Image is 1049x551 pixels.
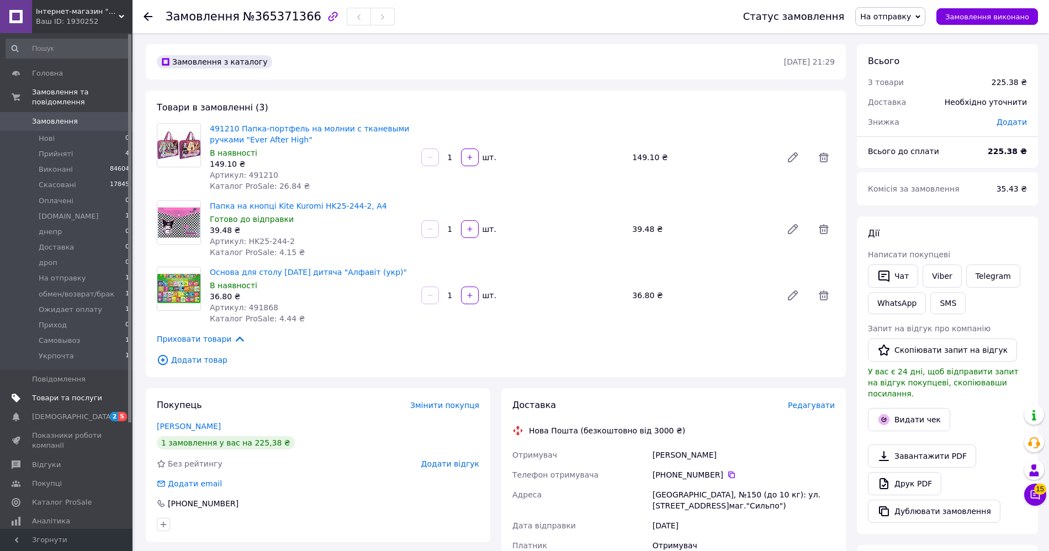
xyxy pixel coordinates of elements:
div: Додати email [156,478,223,489]
span: Укрпочта [39,351,74,361]
span: Покупець [157,400,202,410]
a: Редагувати [782,218,804,240]
span: Додати [997,118,1027,126]
span: Знижка [868,118,899,126]
span: Повідомлення [32,374,86,384]
button: Чат [868,264,918,288]
span: 1 [125,273,129,283]
span: Видалити [813,146,835,168]
a: Viber [923,264,961,288]
span: Змінити покупця [410,401,479,410]
span: Аналітика [32,516,70,526]
div: 39.48 ₴ [628,221,777,237]
a: Редагувати [782,284,804,306]
span: Додати відгук [421,459,479,468]
div: Нова Пошта (безкоштовно від 3000 ₴) [526,425,688,436]
span: Артикул: 491868 [210,303,278,312]
span: Комісія за замовлення [868,184,960,193]
button: Скопіювати запит на відгук [868,338,1017,362]
span: Товари в замовленні (3) [157,102,268,113]
div: шт. [480,224,497,235]
span: В наявності [210,149,257,157]
span: Замовлення [32,116,78,126]
span: Замовлення виконано [945,13,1029,21]
span: Всього до сплати [868,147,939,156]
span: обмен/возврат/брак [39,289,114,299]
span: Доставка [39,242,74,252]
span: 1 [125,305,129,315]
time: [DATE] 21:29 [784,57,835,66]
span: 1 [125,289,129,299]
div: [PERSON_NAME] [650,445,837,465]
span: Показники роботи компанії [32,431,102,451]
a: Папка на кнопці Kite Kuromi HK25-244-2, А4 [210,202,387,210]
button: SMS [930,292,966,314]
a: 491210 Папка-портфель на молнии с тканевыми ручками "Ever After High" [210,124,409,144]
span: Всього [868,56,899,66]
span: 1 [125,211,129,221]
span: Доставка [512,400,556,410]
span: 2 [110,412,119,421]
span: Написати покупцеві [868,250,950,259]
span: Каталог ProSale [32,497,92,507]
span: 15 [1034,484,1046,495]
span: 17845 [110,180,129,190]
span: [DOMAIN_NAME] [39,211,99,221]
a: Редагувати [782,146,804,168]
span: Платник [512,541,547,550]
span: 5 [118,412,127,421]
span: У вас є 24 дні, щоб відправити запит на відгук покупцеві, скопіювавши посилання. [868,367,1019,398]
span: Артикул: 491210 [210,171,278,179]
span: 3 товари [868,78,904,87]
div: [GEOGRAPHIC_DATA], №150 (до 10 кг): ул. [STREET_ADDRESS]маг."Сильпо") [650,485,837,516]
span: Отримувач [512,451,557,459]
span: Замовлення [166,10,240,23]
img: 491210 Папка-портфель на молнии с тканевыми ручками "Ever After High" [157,131,200,159]
div: Статус замовлення [743,11,845,22]
span: 1 [125,336,129,346]
span: 84604 [110,165,129,174]
span: [DEMOGRAPHIC_DATA] [32,412,114,422]
span: Телефон отримувача [512,470,598,479]
span: Видалити [813,284,835,306]
button: Дублювати замовлення [868,500,1000,523]
a: [PERSON_NAME] [157,422,221,431]
button: Замовлення виконано [936,8,1038,25]
span: Видалити [813,218,835,240]
span: Каталог ProSale: 26.84 ₴ [210,182,310,190]
span: Приховати товари [157,333,246,345]
span: 0 [125,196,129,206]
span: Адреса [512,490,542,499]
button: Видати чек [868,408,950,431]
span: №365371366 [243,10,321,23]
img: Папка на кнопці Kite Kuromi HK25-244-2, А4 [157,201,200,244]
a: WhatsApp [868,292,926,314]
span: Доставка [868,98,906,107]
span: 0 [125,134,129,144]
div: [PHONE_NUMBER] [167,498,240,509]
span: 0 [125,320,129,330]
div: 149.10 ₴ [210,158,412,169]
span: Товари та послуги [32,393,102,403]
a: Основа для столу [DATE] дитяча "Алфавіт (укр)" [210,268,407,277]
button: Чат з покупцем15 [1024,484,1046,506]
b: 225.38 ₴ [988,147,1027,156]
div: шт. [480,290,497,301]
span: Головна [32,68,63,78]
span: 4 [125,149,129,159]
span: 1 [125,351,129,361]
div: Додати email [167,478,223,489]
span: Прийняті [39,149,73,159]
span: дроп [39,258,57,268]
img: Основа для столу 1Вересня дитяча "Алфавіт (укр)" [157,274,200,303]
span: Без рейтингу [168,459,222,468]
div: 36.80 ₴ [210,291,412,302]
div: 36.80 ₴ [628,288,777,303]
span: Ожидает оплату [39,305,102,315]
span: 0 [125,258,129,268]
span: Дії [868,228,880,239]
span: 0 [125,242,129,252]
span: Додати товар [157,354,835,366]
span: На отправку [860,12,911,21]
span: Інтернет-магазин "Рюкзак" [36,7,119,17]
